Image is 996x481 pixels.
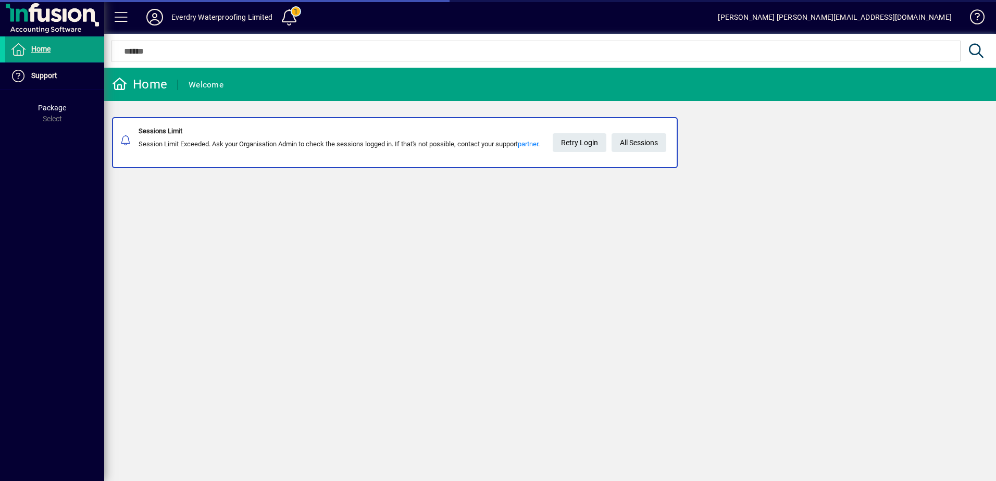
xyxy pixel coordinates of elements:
[962,2,983,36] a: Knowledge Base
[38,104,66,112] span: Package
[518,140,538,148] a: partner
[612,133,666,152] a: All Sessions
[104,117,996,168] app-alert-notification-menu-item: Sessions Limit
[112,76,167,93] div: Home
[31,71,57,80] span: Support
[561,134,598,151] span: Retry Login
[5,63,104,89] a: Support
[31,45,51,53] span: Home
[553,133,606,152] button: Retry Login
[138,8,171,27] button: Profile
[620,134,658,151] span: All Sessions
[718,9,952,26] div: [PERSON_NAME] [PERSON_NAME][EMAIL_ADDRESS][DOMAIN_NAME]
[139,126,540,136] div: Sessions Limit
[171,9,272,26] div: Everdry Waterproofing Limited
[189,77,223,93] div: Welcome
[139,139,540,149] div: Session Limit Exceeded. Ask your Organisation Admin to check the sessions logged in. If that's no...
